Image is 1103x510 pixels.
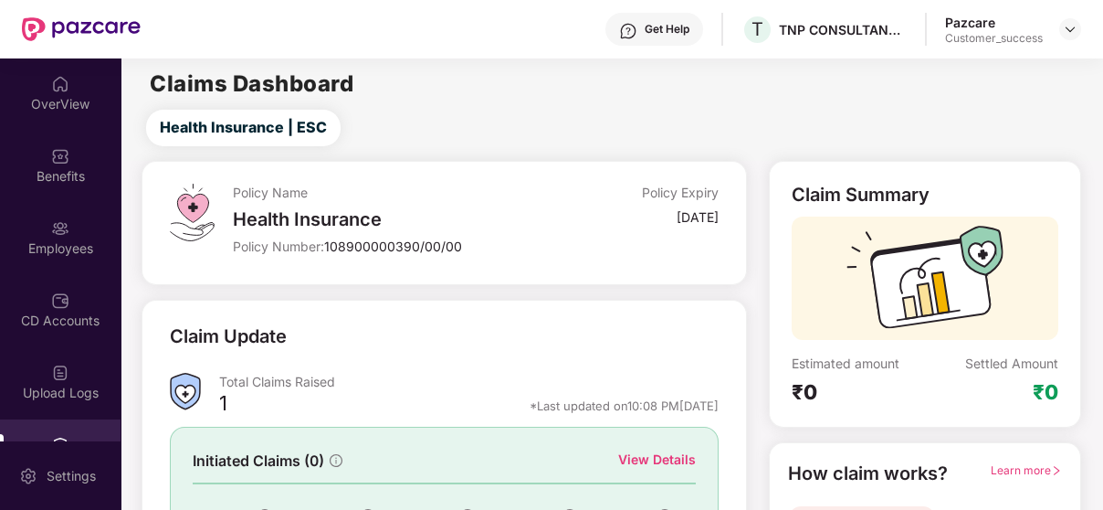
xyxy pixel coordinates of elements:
[965,355,1058,372] div: Settled Amount
[945,31,1043,46] div: Customer_success
[170,373,201,410] img: ClaimsSummaryIcon
[233,208,556,230] div: Health Insurance
[233,184,556,201] div: Policy Name
[1063,22,1077,37] img: svg+xml;base64,PHN2ZyBpZD0iRHJvcGRvd24tMzJ4MzIiIHhtbG5zPSJodHRwOi8vd3d3LnczLm9yZy8yMDAwL3N2ZyIgd2...
[788,460,948,488] div: How claim works?
[146,110,341,146] button: Health Insurance | ESC
[792,379,925,405] div: ₹0
[219,373,719,390] div: Total Claims Raised
[22,17,141,41] img: New Pazcare Logo
[530,398,719,414] div: *Last updated on 10:08 PM[DATE]
[51,75,69,93] img: svg+xml;base64,PHN2ZyBpZD0iSG9tZSIgeG1sbnM9Imh0dHA6Ly93d3cudzMub3JnLzIwMDAvc3ZnIiB3aWR0aD0iMjAiIG...
[642,184,719,201] div: Policy Expiry
[1051,465,1062,476] span: right
[645,22,689,37] div: Get Help
[41,467,101,485] div: Settings
[324,239,462,254] span: 108900000390/00/00
[751,18,763,40] span: T
[51,219,69,238] img: svg+xml;base64,PHN2ZyBpZD0iRW1wbG95ZWVzIiB4bWxucz0iaHR0cDovL3d3dy53My5vcmcvMjAwMC9zdmciIHdpZHRoPS...
[945,14,1043,31] div: Pazcare
[160,116,327,139] span: Health Insurance | ESC
[779,21,907,38] div: TNP CONSULTANCY PRIVATE LIMITED
[19,467,37,485] img: svg+xml;base64,PHN2ZyBpZD0iU2V0dGluZy0yMHgyMCIgeG1sbnM9Imh0dHA6Ly93d3cudzMub3JnLzIwMDAvc3ZnIiB3aW...
[846,226,1003,340] img: svg+xml;base64,PHN2ZyB3aWR0aD0iMTcyIiBoZWlnaHQ9IjExMyIgdmlld0JveD0iMCAwIDE3MiAxMTMiIGZpbGw9Im5vbm...
[619,22,637,40] img: svg+xml;base64,PHN2ZyBpZD0iSGVscC0zMngzMiIgeG1sbnM9Imh0dHA6Ly93d3cudzMub3JnLzIwMDAvc3ZnIiB3aWR0aD...
[51,292,69,310] img: svg+xml;base64,PHN2ZyBpZD0iQ0RfQWNjb3VudHMiIGRhdGEtbmFtZT0iQ0QgQWNjb3VudHMiIHhtbG5zPSJodHRwOi8vd3...
[677,208,719,226] div: [DATE]
[991,463,1062,477] span: Learn more
[618,450,696,470] div: View Details
[150,73,353,95] h2: Claims Dashboard
[51,364,69,382] img: svg+xml;base64,PHN2ZyBpZD0iVXBsb2FkX0xvZ3MiIGRhdGEtbmFtZT0iVXBsb2FkIExvZ3MiIHhtbG5zPSJodHRwOi8vd3...
[219,390,227,421] div: 1
[193,450,324,473] span: Initiated Claims (0)
[792,355,925,372] div: Estimated amount
[170,323,287,351] div: Claim Update
[170,184,215,241] img: svg+xml;base64,PHN2ZyB4bWxucz0iaHR0cDovL3d3dy53My5vcmcvMjAwMC9zdmciIHdpZHRoPSI0OS4zMiIgaGVpZ2h0PS...
[792,184,930,206] div: Claim Summary
[1033,379,1058,405] div: ₹0
[51,436,69,454] img: svg+xml;base64,PHN2ZyBpZD0iQ2xhaW0iIHhtbG5zPSJodHRwOi8vd3d3LnczLm9yZy8yMDAwL3N2ZyIgd2lkdGg9IjIwIi...
[233,238,556,255] div: Policy Number:
[51,147,69,165] img: svg+xml;base64,PHN2ZyBpZD0iQmVuZWZpdHMiIHhtbG5zPSJodHRwOi8vd3d3LnczLm9yZy8yMDAwL3N2ZyIgd2lkdGg9Ij...
[330,454,342,467] span: info-circle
